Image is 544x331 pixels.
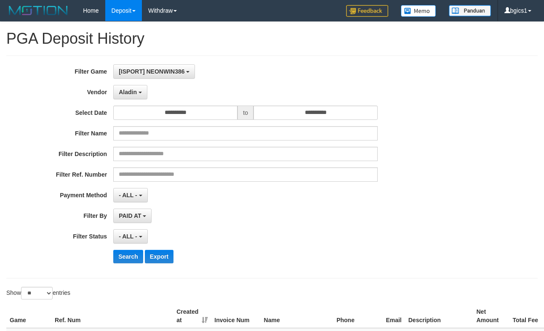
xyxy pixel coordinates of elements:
th: Invoice Num [211,304,260,328]
button: Export [145,250,173,263]
th: Description [405,304,473,328]
th: Email [382,304,405,328]
span: to [237,106,253,120]
th: Total Fee [509,304,542,328]
th: Name [261,304,333,328]
select: Showentries [21,287,53,299]
img: MOTION_logo.png [6,4,70,17]
th: Phone [333,304,382,328]
span: PAID AT [119,212,141,219]
span: - ALL - [119,192,137,199]
th: Ref. Num [51,304,173,328]
label: Show entries [6,287,70,299]
button: Aladin [113,85,147,99]
button: - ALL - [113,229,147,244]
button: Search [113,250,143,263]
img: panduan.png [449,5,491,16]
img: Button%20Memo.svg [401,5,436,17]
button: [ISPORT] NEONWIN386 [113,64,195,79]
span: - ALL - [119,233,137,240]
button: PAID AT [113,209,152,223]
h1: PGA Deposit History [6,30,538,47]
span: [ISPORT] NEONWIN386 [119,68,184,75]
th: Created at: activate to sort column ascending [173,304,211,328]
button: - ALL - [113,188,147,202]
th: Net Amount [473,304,509,328]
img: Feedback.jpg [346,5,388,17]
span: Aladin [119,89,137,95]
